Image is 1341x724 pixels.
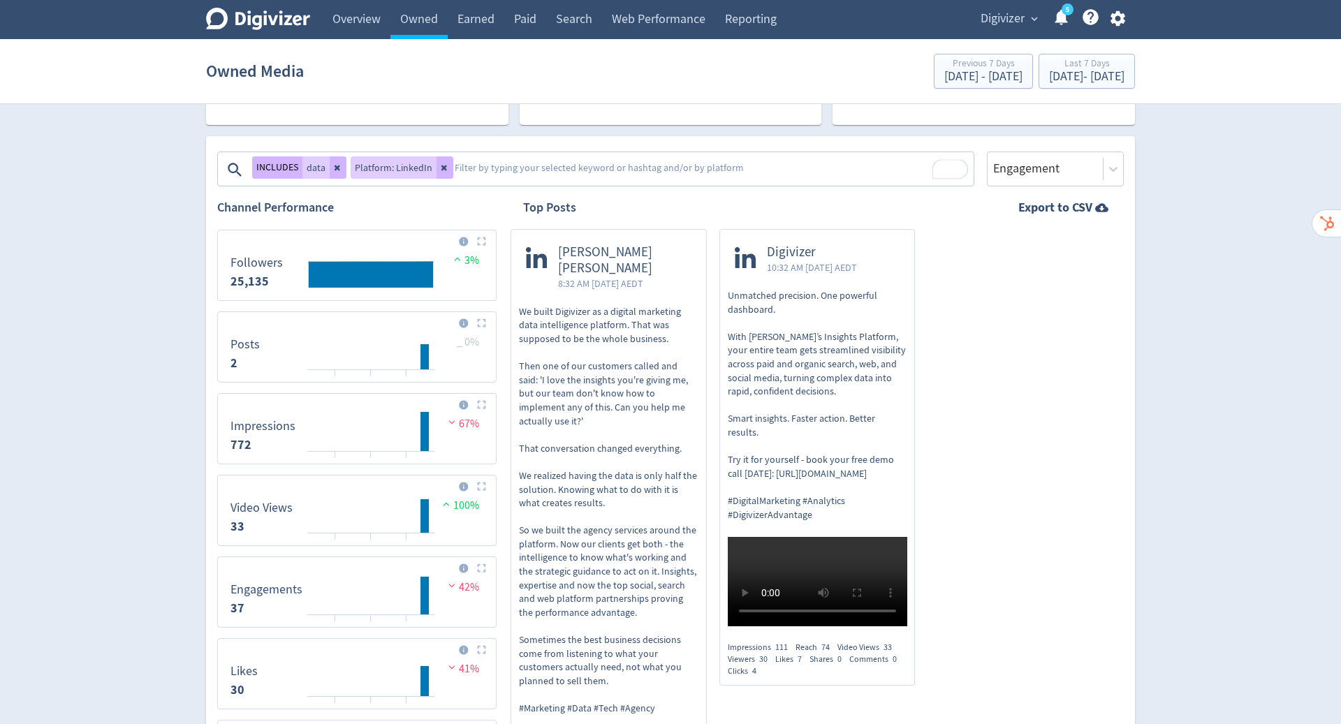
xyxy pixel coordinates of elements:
[307,163,325,172] span: data
[230,255,283,271] dt: Followers
[230,337,260,353] dt: Posts
[477,563,486,572] img: Placeholder
[398,375,415,385] text: 06/10
[728,653,775,665] div: Viewers
[1066,5,1069,15] text: 5
[944,71,1023,83] div: [DATE] - [DATE]
[230,518,244,535] strong: 33
[775,642,788,653] span: 111
[453,156,972,184] textarea: To enrich screen reader interactions, please activate Accessibility in Grammarly extension settings
[849,653,904,665] div: Comments
[767,244,857,260] span: Digivizer
[809,653,849,665] div: Shares
[230,600,244,616] strong: 37
[457,335,479,349] span: _ 0%
[362,457,379,466] text: 04/10
[362,620,379,630] text: 04/10
[327,620,344,630] text: 02/10
[362,702,379,711] text: 04/10
[775,653,809,665] div: Likes
[523,199,576,216] h2: Top Posts
[223,318,490,376] svg: Posts 2
[1018,199,1092,216] strong: Export to CSV
[445,662,479,676] span: 41%
[362,375,379,385] text: 04/10
[767,260,857,274] span: 10:32 AM [DATE] AEDT
[223,563,490,621] svg: Engagements 37
[798,653,802,665] span: 7
[223,644,490,703] svg: Likes 30
[720,230,915,630] a: Digivizer10:32 AM [DATE] AEDTUnmatched precision. One powerful dashboard. With [PERSON_NAME]’s In...
[445,580,479,594] span: 42%
[230,418,295,434] dt: Impressions
[362,538,379,548] text: 04/10
[398,702,415,711] text: 06/10
[327,702,344,711] text: 02/10
[327,375,344,385] text: 02/10
[217,199,497,216] h2: Channel Performance
[445,662,459,672] img: negative-performance.svg
[477,237,486,246] img: Placeholder
[1028,13,1041,25] span: expand_more
[327,538,344,548] text: 02/10
[206,49,304,94] h1: Owned Media
[327,457,344,466] text: 02/10
[355,163,432,172] span: Platform: LinkedIn
[230,500,293,516] dt: Video Views
[821,642,830,653] span: 74
[976,8,1041,30] button: Digivizer
[230,663,258,679] dt: Likes
[981,8,1025,30] span: Digivizer
[837,642,900,653] div: Video Views
[439,498,479,512] span: 100%
[230,436,251,453] strong: 772
[439,498,453,509] img: positive-performance.svg
[728,289,907,522] p: Unmatched precision. One powerful dashboard. With [PERSON_NAME]’s Insights Platform, your entire ...
[893,653,897,665] span: 0
[759,653,768,665] span: 30
[558,276,691,290] span: 8:32 AM [DATE] AEDT
[230,582,302,598] dt: Engagements
[445,417,459,427] img: negative-performance.svg
[837,653,842,665] span: 0
[934,54,1033,89] button: Previous 7 Days[DATE] - [DATE]
[1049,59,1124,71] div: Last 7 Days
[223,399,490,458] svg: Impressions 772
[477,482,486,491] img: Placeholder
[477,318,486,327] img: Placeholder
[223,236,490,295] svg: Followers 25,135
[1062,3,1073,15] a: 5
[728,642,796,653] div: Impressions
[252,156,302,179] button: INCLUDES
[450,253,479,267] span: 3%
[398,620,415,630] text: 06/10
[450,253,464,264] img: positive-performance.svg
[752,665,756,677] span: 4
[796,642,837,653] div: Reach
[477,400,486,409] img: Placeholder
[728,665,764,677] div: Clicks
[230,681,244,698] strong: 30
[558,244,691,276] span: [PERSON_NAME] [PERSON_NAME]
[519,305,698,716] p: We built Digivizer as a digital marketing data intelligence platform. That was supposed to be the...
[223,481,490,540] svg: Video Views 33
[477,645,486,654] img: Placeholder
[398,457,415,466] text: 06/10
[884,642,892,653] span: 33
[944,59,1023,71] div: Previous 7 Days
[1039,54,1135,89] button: Last 7 Days[DATE]- [DATE]
[445,580,459,591] img: negative-performance.svg
[445,417,479,431] span: 67%
[398,538,415,548] text: 06/10
[1049,71,1124,83] div: [DATE] - [DATE]
[230,273,269,290] strong: 25,135
[230,355,237,371] strong: 2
